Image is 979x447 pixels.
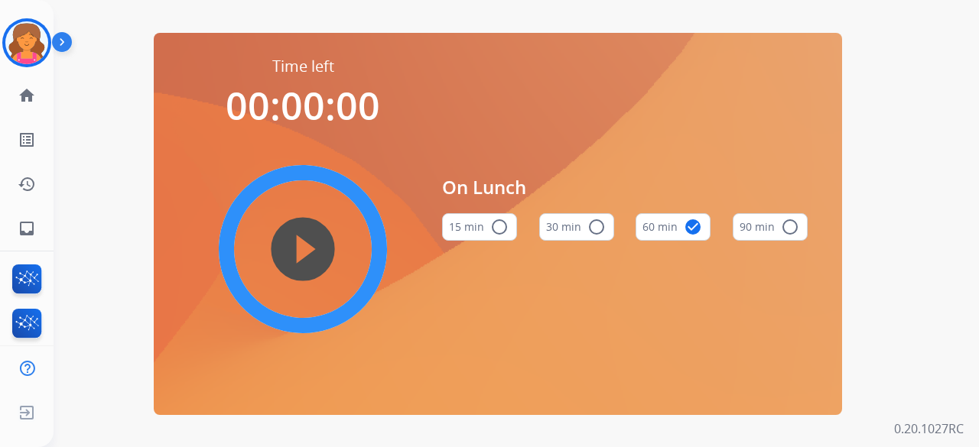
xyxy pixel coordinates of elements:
[587,218,606,236] mat-icon: radio_button_unchecked
[18,131,36,149] mat-icon: list_alt
[18,219,36,238] mat-icon: inbox
[18,86,36,105] mat-icon: home
[490,218,509,236] mat-icon: radio_button_unchecked
[442,173,808,201] span: On Lunch
[636,213,711,241] button: 60 min
[272,56,334,77] span: Time left
[781,218,799,236] mat-icon: radio_button_unchecked
[442,213,517,241] button: 15 min
[294,240,312,258] mat-icon: play_circle_filled
[684,218,702,236] mat-icon: check_circle
[539,213,614,241] button: 30 min
[226,79,380,131] span: 00:00:00
[733,213,808,241] button: 90 min
[894,419,964,438] p: 0.20.1027RC
[18,175,36,193] mat-icon: history
[5,21,48,64] img: avatar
